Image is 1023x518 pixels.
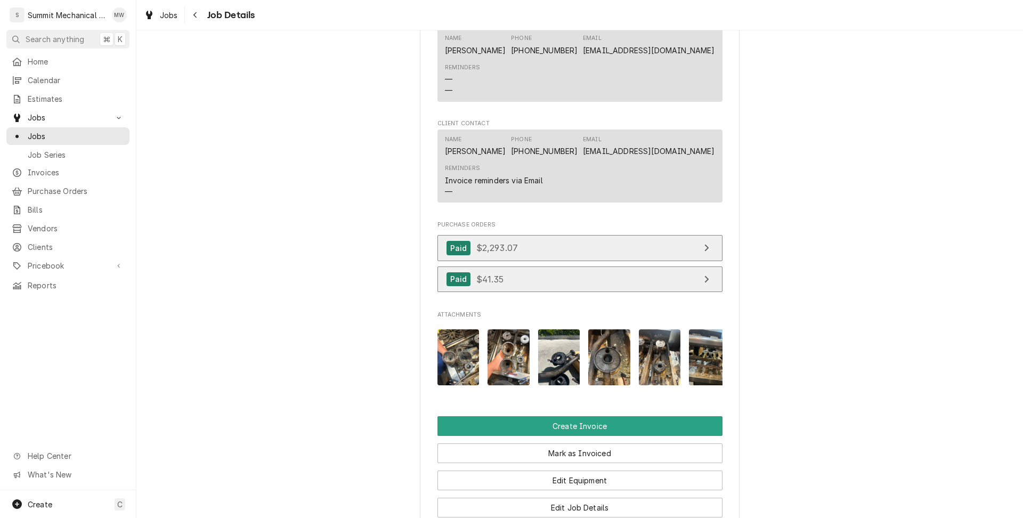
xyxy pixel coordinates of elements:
[445,63,480,72] div: Reminders
[437,119,722,207] div: Client Contact
[6,201,129,218] a: Bills
[28,112,108,123] span: Jobs
[437,329,480,385] img: JbAraDogTDNPoCEOUvdg
[437,321,722,394] span: Attachments
[204,8,255,22] span: Job Details
[437,29,722,107] div: Location Contact List
[476,273,504,284] span: $41.35
[689,329,731,385] img: YaK6zEtwQ1uR8XvtaAGh
[437,119,722,128] span: Client Contact
[437,311,722,394] div: Attachments
[28,204,124,215] span: Bills
[6,127,129,145] a: Jobs
[6,30,129,48] button: Search anything⌘K
[446,241,471,255] div: Paid
[28,185,124,197] span: Purchase Orders
[112,7,127,22] div: MW
[28,223,124,234] span: Vendors
[437,29,722,102] div: Contact
[445,74,452,85] div: —
[437,416,722,436] button: Create Invoice
[639,329,681,385] img: palRKBcxTAu1orvZNJqe
[28,280,124,291] span: Reports
[437,416,722,436] div: Button Group Row
[583,46,715,55] a: [EMAIL_ADDRESS][DOMAIN_NAME]
[28,10,106,21] div: Summit Mechanical Service LLC
[140,6,182,24] a: Jobs
[6,220,129,237] a: Vendors
[583,34,602,43] div: Email
[6,447,129,465] a: Go to Help Center
[445,186,452,197] div: —
[437,221,722,298] div: Purchase Orders
[511,147,578,156] a: [PHONE_NUMBER]
[445,34,462,43] div: Name
[103,34,110,45] span: ⌘
[6,277,129,294] a: Reports
[445,164,543,197] div: Reminders
[445,45,506,56] div: [PERSON_NAME]
[538,329,580,385] img: NAS0hvESpqaVpvCDWYWk
[476,242,518,253] span: $2,293.07
[488,329,530,385] img: uuQdpg7fT9SfxJcK1ps6
[160,10,178,21] span: Jobs
[437,311,722,319] span: Attachments
[118,34,123,45] span: K
[583,34,715,55] div: Email
[511,34,578,55] div: Phone
[511,34,532,43] div: Phone
[583,147,715,156] a: [EMAIL_ADDRESS][DOMAIN_NAME]
[583,135,602,144] div: Email
[6,238,129,256] a: Clients
[511,135,578,157] div: Phone
[437,129,722,203] div: Contact
[445,145,506,157] div: [PERSON_NAME]
[26,34,84,45] span: Search anything
[28,500,52,509] span: Create
[117,499,123,510] span: C
[437,471,722,490] button: Edit Equipment
[6,466,129,483] a: Go to What's New
[6,71,129,89] a: Calendar
[28,149,124,160] span: Job Series
[28,450,123,462] span: Help Center
[437,221,722,229] span: Purchase Orders
[28,75,124,86] span: Calendar
[437,436,722,463] div: Button Group Row
[6,182,129,200] a: Purchase Orders
[28,469,123,480] span: What's New
[437,19,722,107] div: Location Contact
[445,164,480,173] div: Reminders
[28,241,124,253] span: Clients
[437,266,722,293] a: View Purchase Order
[6,109,129,126] a: Go to Jobs
[511,135,532,144] div: Phone
[28,167,124,178] span: Invoices
[445,175,543,186] div: Invoice reminders via Email
[187,6,204,23] button: Navigate back
[437,490,722,517] div: Button Group Row
[6,257,129,274] a: Go to Pricebook
[446,272,471,287] div: Paid
[6,164,129,181] a: Invoices
[437,235,722,261] a: View Purchase Order
[28,93,124,104] span: Estimates
[445,63,480,96] div: Reminders
[445,135,462,144] div: Name
[445,85,452,96] div: —
[28,131,124,142] span: Jobs
[437,129,722,207] div: Client Contact List
[583,135,715,157] div: Email
[437,463,722,490] div: Button Group Row
[6,90,129,108] a: Estimates
[445,34,506,55] div: Name
[6,53,129,70] a: Home
[28,260,108,271] span: Pricebook
[112,7,127,22] div: Megan Weeks's Avatar
[588,329,630,385] img: rjmvZgbPTf6ZIMky1dmH
[445,135,506,157] div: Name
[437,498,722,517] button: Edit Job Details
[6,146,129,164] a: Job Series
[10,7,25,22] div: S
[28,56,124,67] span: Home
